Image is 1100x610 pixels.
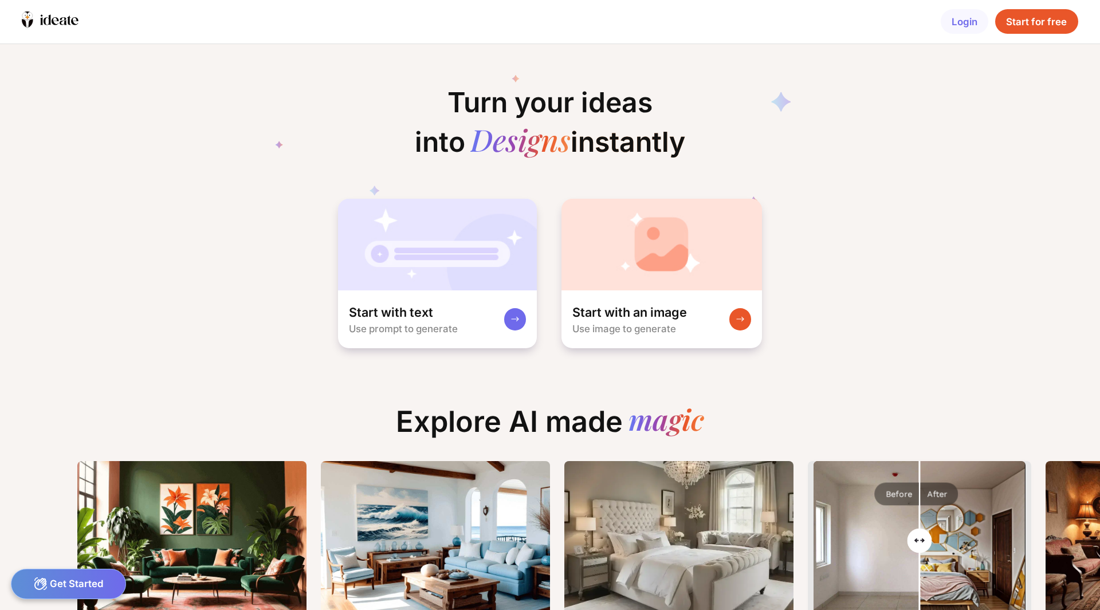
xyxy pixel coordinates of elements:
[11,569,126,599] div: Get Started
[385,404,715,450] div: Explore AI made
[349,323,458,334] div: Use prompt to generate
[572,323,676,334] div: Use image to generate
[561,199,763,290] img: startWithImageCardBg.jpg
[628,404,704,439] div: magic
[338,199,537,290] img: startWithTextCardBg.jpg
[572,304,687,321] div: Start with an image
[349,304,433,321] div: Start with text
[941,9,988,34] div: Login
[995,9,1078,34] div: Start for free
